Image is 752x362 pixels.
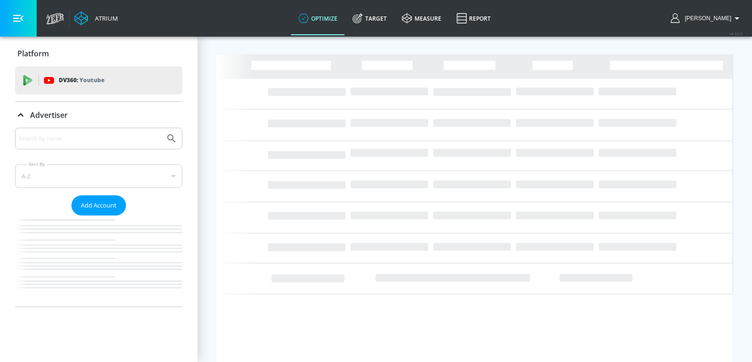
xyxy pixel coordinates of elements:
div: Advertiser [15,128,182,307]
p: Youtube [79,75,104,85]
p: DV360: [59,75,104,85]
button: [PERSON_NAME] [671,13,743,24]
a: optimize [291,1,345,35]
div: DV360: Youtube [15,66,182,94]
input: Search by name [19,132,161,145]
a: Atrium [74,11,118,25]
nav: list of Advertiser [15,216,182,307]
div: A-Z [15,164,182,188]
span: v 4.32.0 [729,31,743,36]
a: Report [449,1,498,35]
a: measure [394,1,449,35]
a: Target [345,1,394,35]
p: Platform [17,48,49,59]
span: Add Account [81,200,117,211]
span: login as: eugenia.kim@zefr.com [681,15,731,22]
button: Add Account [71,195,126,216]
div: Atrium [91,14,118,23]
div: Advertiser [15,102,182,128]
div: Platform [15,40,182,67]
label: Sort By [27,161,47,167]
p: Advertiser [30,110,68,120]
